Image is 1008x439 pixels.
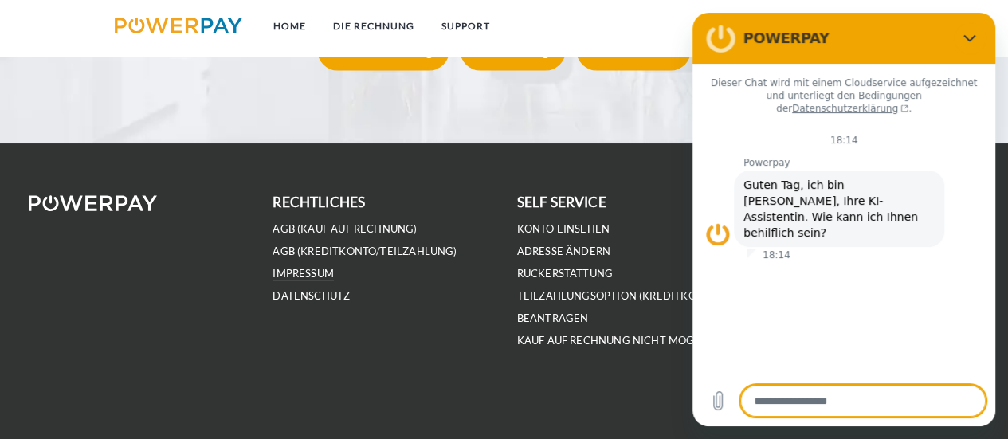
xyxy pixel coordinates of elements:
[517,334,720,347] a: Kauf auf Rechnung nicht möglich
[517,289,722,325] a: Teilzahlungsoption (KREDITKONTO) beantragen
[273,222,417,236] a: AGB (Kauf auf Rechnung)
[29,195,157,211] img: logo-powerpay-white.svg
[319,12,427,41] a: DIE RECHNUNG
[517,267,614,280] a: Rückerstattung
[313,41,453,59] a: Rückerstattung
[812,12,861,41] a: agb
[273,194,365,210] b: rechtliches
[273,267,334,280] a: IMPRESSUM
[427,12,503,41] a: SUPPORT
[273,245,457,258] a: AGB (Kreditkonto/Teilzahlung)
[115,18,243,33] img: logo-powerpay.svg
[273,289,350,303] a: DATENSCHUTZ
[456,41,570,59] a: Teilzahlung
[517,245,611,258] a: Adresse ändern
[692,13,995,426] iframe: Messaging-Fenster
[517,222,610,236] a: Konto einsehen
[517,194,606,210] b: self service
[572,41,694,59] a: Hilfe-Center
[259,12,319,41] a: Home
